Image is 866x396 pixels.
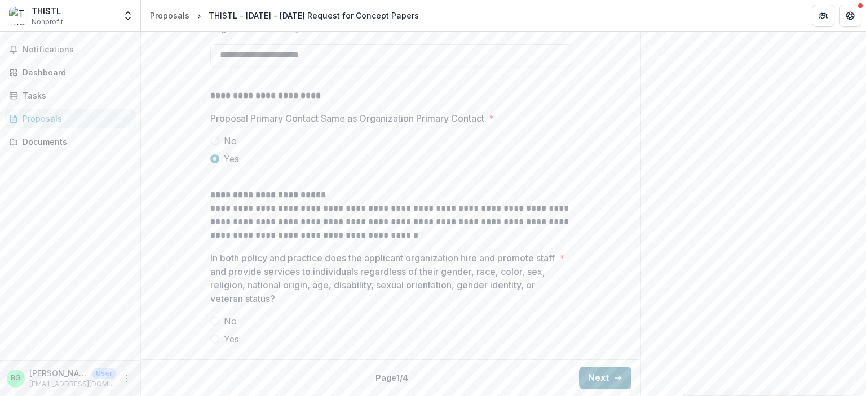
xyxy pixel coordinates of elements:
div: THISTL [32,5,63,17]
a: Dashboard [5,63,136,82]
a: Proposals [145,7,194,24]
div: Documents [23,136,127,148]
div: Tasks [23,90,127,101]
span: Yes [224,152,239,166]
span: No [224,314,237,328]
p: In both policy and practice does the applicant organization hire and promote staff and provide se... [210,251,555,305]
button: Get Help [839,5,861,27]
button: Open entity switcher [120,5,136,27]
div: Beth Gombos [11,375,21,382]
div: THISTL - [DATE] - [DATE] Request for Concept Papers [209,10,419,21]
p: [PERSON_NAME] [29,367,88,379]
p: User [92,368,116,379]
nav: breadcrumb [145,7,423,24]
span: No [224,134,237,148]
span: Yes [224,332,239,346]
div: Dashboard [23,66,127,78]
p: Proposal Primary Contact Same as Organization Primary Contact [210,112,484,125]
button: Next [579,367,631,389]
a: Tasks [5,86,136,105]
a: Documents [5,132,136,151]
button: More [120,372,134,385]
span: Nonprofit [32,17,63,27]
span: Notifications [23,45,131,55]
button: Notifications [5,41,136,59]
img: THISTL [9,7,27,25]
div: Proposals [23,113,127,124]
button: Partners [812,5,834,27]
div: Proposals [150,10,189,21]
a: Proposals [5,109,136,128]
p: Page 1 / 4 [375,372,408,384]
p: [EMAIL_ADDRESS][DOMAIN_NAME] [29,379,116,389]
